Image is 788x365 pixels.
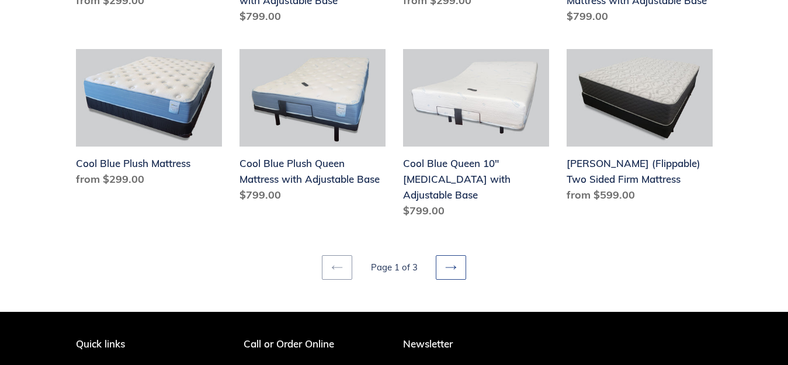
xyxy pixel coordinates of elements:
[403,338,713,350] p: Newsletter
[567,49,713,207] a: Del Ray (Flippable) Two Sided Firm Mattress
[355,261,433,274] li: Page 1 of 3
[76,338,196,350] p: Quick links
[76,49,222,192] a: Cool Blue Plush Mattress
[403,49,549,223] a: Cool Blue Queen 10" Memory Foam with Adjustable Base
[239,49,386,207] a: Cool Blue Plush Queen Mattress with Adjustable Base
[244,338,386,350] p: Call or Order Online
